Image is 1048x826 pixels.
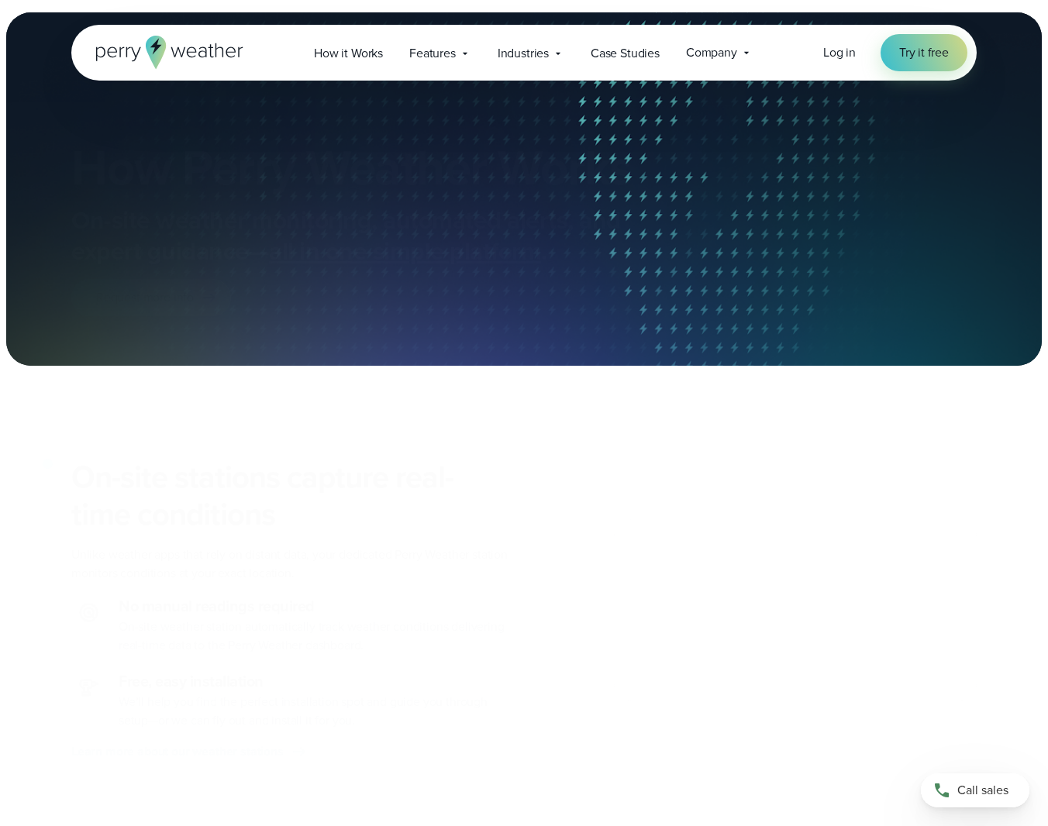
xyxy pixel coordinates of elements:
[899,43,949,62] span: Try it free
[823,43,856,61] span: Log in
[686,43,737,62] span: Company
[881,34,967,71] a: Try it free
[314,44,383,63] span: How it Works
[921,773,1029,807] a: Call sales
[301,37,396,69] a: How it Works
[591,44,660,63] span: Case Studies
[823,43,856,62] a: Log in
[957,781,1008,800] span: Call sales
[577,37,673,69] a: Case Studies
[409,44,456,63] span: Features
[498,44,549,63] span: Industries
